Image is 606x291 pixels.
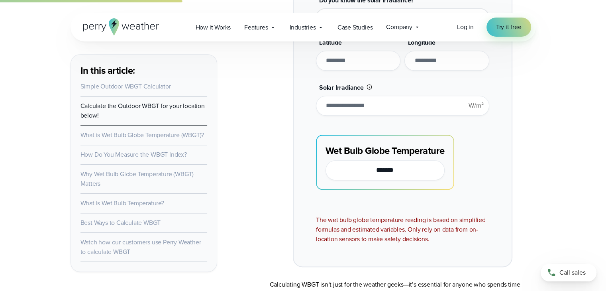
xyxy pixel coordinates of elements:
[319,83,364,92] span: Solar Irradiance
[319,38,341,47] span: Latitude
[80,150,187,159] a: How Do You Measure the WBGT Index?
[316,215,489,244] div: The wet bulb globe temperature reading is based on simplified formulas and estimated variables. O...
[386,22,412,32] span: Company
[559,268,586,277] span: Call sales
[331,19,380,35] a: Case Studies
[457,22,474,32] a: Log in
[408,38,435,47] span: Longitude
[80,82,171,91] a: Simple Outdoor WBGT Calculator
[196,23,231,32] span: How it Works
[486,18,531,37] a: Try it free
[457,22,474,31] span: Log in
[337,23,373,32] span: Case Studies
[80,101,205,120] a: Calculate the Outdoor WBGT for your location below!
[80,169,194,188] a: Why Wet Bulb Globe Temperature (WBGT) Matters
[80,218,161,227] a: Best Ways to Calculate WBGT
[80,238,201,256] a: Watch how our customers use Perry Weather to calculate WBGT
[189,19,238,35] a: How it Works
[496,22,522,32] span: Try it free
[80,130,204,140] a: What is Wet Bulb Globe Temperature (WBGT)?
[80,64,207,77] h3: In this article:
[80,199,164,208] a: What is Wet Bulb Temperature?
[244,23,268,32] span: Features
[290,23,316,32] span: Industries
[541,264,596,281] a: Call sales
